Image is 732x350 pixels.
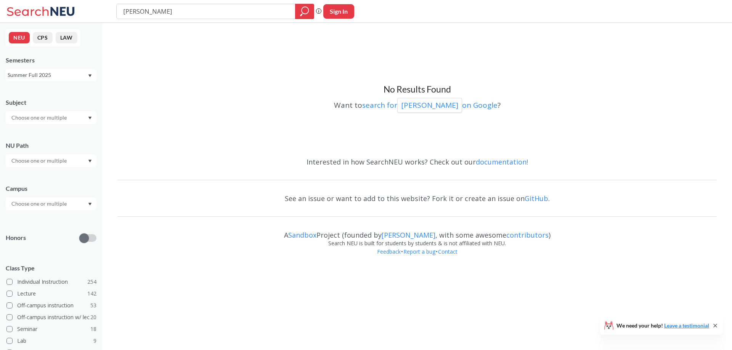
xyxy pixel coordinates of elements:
div: Search NEU is built for students by students & is not affiliated with NEU. [117,239,717,248]
button: CPS [33,32,53,43]
label: Lab [6,336,96,346]
div: Dropdown arrow [6,197,96,210]
div: Want to ? [117,95,717,113]
div: Semesters [6,56,96,64]
input: Choose one or multiple [8,199,72,208]
div: A Project (founded by , with some awesome ) [117,224,717,239]
a: documentation! [476,157,528,166]
div: Dropdown arrow [6,111,96,124]
input: Class, professor, course number, "phrase" [122,5,290,18]
span: 9 [93,337,96,345]
a: Contact [438,248,458,255]
svg: Dropdown arrow [88,160,92,163]
svg: Dropdown arrow [88,74,92,77]
label: Individual Instruction [6,277,96,287]
div: See an issue or want to add to this website? Fork it or create an issue on . [117,187,717,209]
a: GitHub [525,194,548,203]
span: We need your help! [616,323,709,328]
svg: Dropdown arrow [88,117,92,120]
div: Dropdown arrow [6,154,96,167]
a: Report a bug [403,248,436,255]
div: Summer Full 2025Dropdown arrow [6,69,96,81]
span: 53 [90,301,96,310]
button: LAW [56,32,77,43]
div: Summer Full 2025 [8,71,87,79]
input: Choose one or multiple [8,113,72,122]
div: NU Path [6,141,96,150]
div: Subject [6,98,96,107]
div: Interested in how SearchNEU works? Check out our [117,151,717,173]
p: [PERSON_NAME] [401,100,458,110]
label: Off-campus instruction w/ lec [6,312,96,322]
label: Seminar [6,324,96,334]
span: 18 [90,325,96,333]
input: Choose one or multiple [8,156,72,165]
a: contributors [506,230,549,240]
div: • • [117,248,717,267]
span: 254 [87,278,96,286]
svg: Dropdown arrow [88,203,92,206]
span: 20 [90,313,96,321]
label: Off-campus instruction [6,300,96,310]
button: Sign In [323,4,354,19]
div: Campus [6,184,96,193]
label: Lecture [6,289,96,299]
a: [PERSON_NAME] [382,230,435,240]
a: Leave a testimonial [664,322,709,329]
p: Honors [6,233,26,242]
a: Feedback [377,248,401,255]
div: magnifying glass [295,4,314,19]
a: Sandbox [288,230,316,240]
button: NEU [9,32,30,43]
h3: No Results Found [117,84,717,95]
span: 142 [87,289,96,298]
span: Class Type [6,264,96,272]
a: search for[PERSON_NAME]on Google [362,100,498,110]
svg: magnifying glass [300,6,309,17]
